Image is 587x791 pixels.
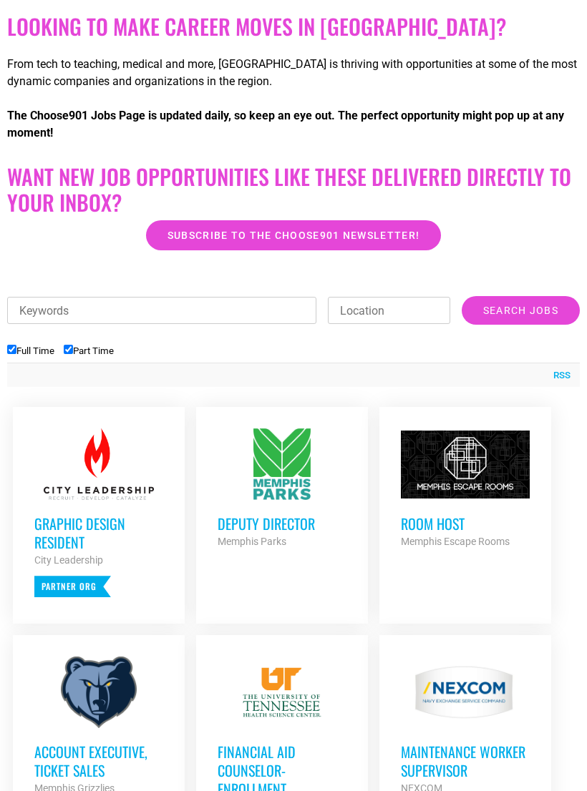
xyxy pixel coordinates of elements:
a: Subscribe to the Choose901 newsletter! [146,221,441,251]
h2: Looking to make career moves in [GEOGRAPHIC_DATA]? [7,14,580,40]
h3: Account Executive, Ticket Sales [34,743,163,780]
strong: The Choose901 Jobs Page is updated daily, so keep an eye out. The perfect opportunity might pop u... [7,109,564,140]
p: Partner Org [34,576,111,598]
h3: Room Host [401,515,530,534]
span: Subscribe to the Choose901 newsletter! [168,231,419,241]
input: Keywords [7,298,316,325]
p: From tech to teaching, medical and more, [GEOGRAPHIC_DATA] is thriving with opportunities at some... [7,56,580,91]
a: Graphic Design Resident City Leadership Partner Org [13,408,185,619]
a: Deputy Director Memphis Parks [196,408,368,572]
input: Location [328,298,450,325]
a: Room Host Memphis Escape Rooms [379,408,551,572]
strong: City Leadership [34,555,103,566]
h3: Deputy Director [218,515,346,534]
input: Full Time [7,345,16,355]
label: Part Time [64,346,114,357]
label: Full Time [7,346,54,357]
h2: Want New Job Opportunities like these Delivered Directly to your Inbox? [7,164,580,216]
strong: Memphis Parks [218,536,286,548]
input: Part Time [64,345,73,355]
input: Search Jobs [462,297,580,325]
a: RSS [546,369,571,383]
strong: Memphis Escape Rooms [401,536,510,548]
h3: MAINTENANCE WORKER SUPERVISOR [401,743,530,780]
h3: Graphic Design Resident [34,515,163,552]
